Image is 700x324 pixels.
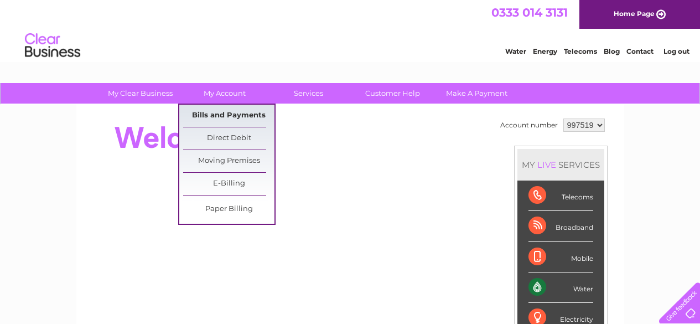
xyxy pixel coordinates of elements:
a: Customer Help [347,83,438,104]
td: Account number [497,116,561,135]
a: Bills and Payments [183,105,274,127]
div: Telecoms [528,181,593,211]
a: Moving Premises [183,150,274,172]
a: My Clear Business [95,83,186,104]
a: Blog [604,47,620,55]
a: Services [263,83,354,104]
a: Direct Debit [183,127,274,150]
div: Mobile [528,242,593,272]
div: Water [528,272,593,303]
div: Broadband [528,211,593,241]
a: My Account [179,83,270,104]
a: Paper Billing [183,198,274,220]
div: LIVE [535,160,558,170]
a: Water [505,47,526,55]
a: Contact [626,47,654,55]
a: Telecoms [564,47,597,55]
a: E-Billing [183,173,274,195]
a: Log out [663,47,689,55]
div: MY SERVICES [517,149,604,181]
img: logo.png [24,29,81,63]
div: Clear Business is a trading name of Verastar Limited (registered in [GEOGRAPHIC_DATA] No. 3667643... [89,6,612,54]
a: 0333 014 3131 [491,6,568,19]
a: Energy [533,47,557,55]
a: Make A Payment [431,83,522,104]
